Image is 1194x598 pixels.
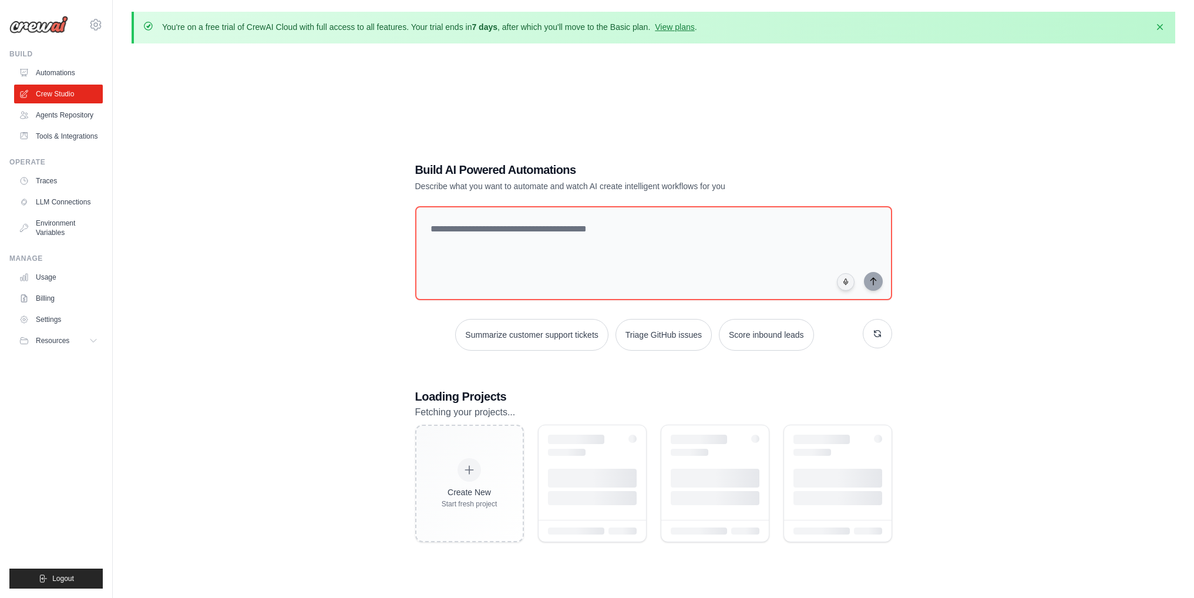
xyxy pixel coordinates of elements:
[14,331,103,350] button: Resources
[14,127,103,146] a: Tools & Integrations
[415,180,810,192] p: Describe what you want to automate and watch AI create intelligent workflows for you
[9,49,103,59] div: Build
[655,22,694,32] a: View plans
[472,22,497,32] strong: 7 days
[14,63,103,82] a: Automations
[455,319,608,351] button: Summarize customer support tickets
[719,319,814,351] button: Score inbound leads
[14,193,103,211] a: LLM Connections
[14,172,103,190] a: Traces
[14,310,103,329] a: Settings
[14,268,103,287] a: Usage
[36,336,69,345] span: Resources
[442,486,497,498] div: Create New
[415,388,892,405] h3: Loading Projects
[14,289,103,308] a: Billing
[14,214,103,242] a: Environment Variables
[9,16,68,33] img: Logo
[162,21,697,33] p: You're on a free trial of CrewAI Cloud with full access to all features. Your trial ends in , aft...
[52,574,74,583] span: Logout
[9,569,103,589] button: Logout
[14,85,103,103] a: Crew Studio
[837,273,855,291] button: Click to speak your automation idea
[9,254,103,263] div: Manage
[9,157,103,167] div: Operate
[14,106,103,125] a: Agents Repository
[415,162,810,178] h1: Build AI Powered Automations
[415,405,892,420] p: Fetching your projects...
[442,499,497,509] div: Start fresh project
[616,319,712,351] button: Triage GitHub issues
[863,319,892,348] button: Get new suggestions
